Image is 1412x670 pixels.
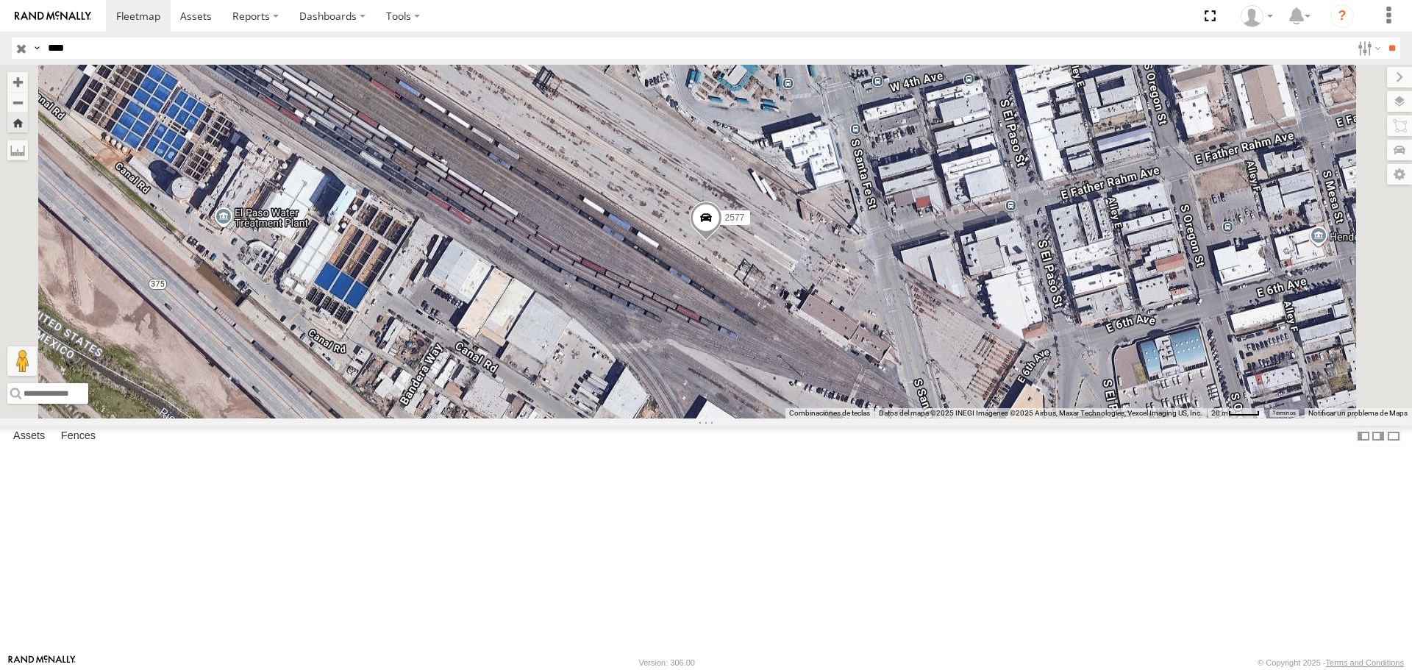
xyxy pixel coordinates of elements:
[1211,409,1228,417] span: 20 m
[1352,38,1383,59] label: Search Filter Options
[54,427,103,447] label: Fences
[1356,426,1371,447] label: Dock Summary Table to the Left
[1371,426,1386,447] label: Dock Summary Table to the Right
[789,408,870,418] button: Combinaciones de teclas
[1235,5,1278,27] div: Jonathan Ramirez
[1207,408,1264,418] button: Escala del mapa: 20 m por 39 píxeles
[1386,426,1401,447] label: Hide Summary Table
[1308,409,1408,417] a: Notificar un problema de Maps
[6,427,52,447] label: Assets
[8,655,76,670] a: Visit our Website
[1387,164,1412,185] label: Map Settings
[1258,658,1404,667] div: © Copyright 2025 -
[7,346,37,376] button: Arrastra al hombrecito al mapa para abrir Street View
[1330,4,1354,28] i: ?
[7,92,28,113] button: Zoom out
[7,113,28,132] button: Zoom Home
[1326,658,1404,667] a: Terms and Conditions
[7,140,28,160] label: Measure
[1272,410,1296,416] a: Términos (se abre en una nueva pestaña)
[725,213,745,224] span: 2577
[15,11,91,21] img: rand-logo.svg
[879,409,1202,417] span: Datos del mapa ©2025 INEGI Imágenes ©2025 Airbus, Maxar Technologies, Vexcel Imaging US, Inc.
[7,72,28,92] button: Zoom in
[639,658,695,667] div: Version: 306.00
[31,38,43,59] label: Search Query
